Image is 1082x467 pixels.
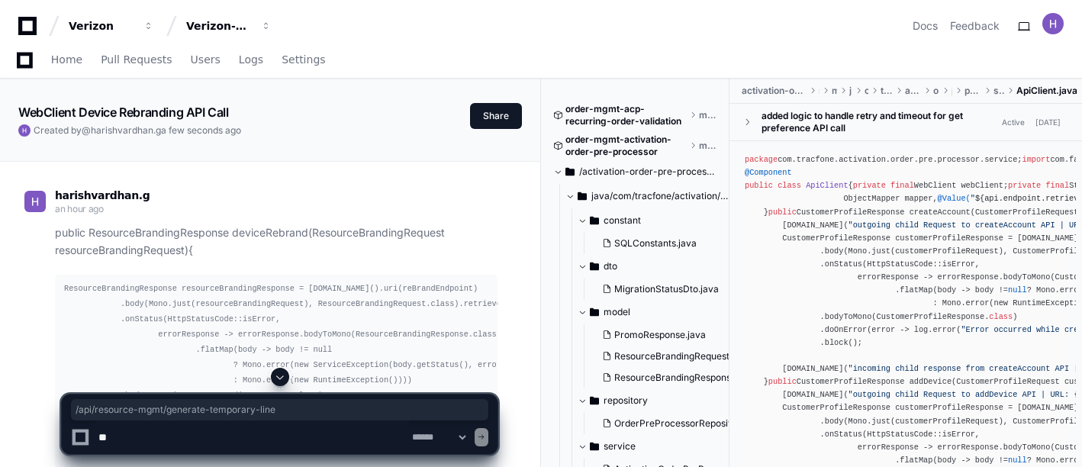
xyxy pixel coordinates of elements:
[890,181,914,190] span: final
[964,85,981,97] span: processor
[596,367,745,388] button: ResourceBrandingResponse.java
[18,105,229,120] app-text-character-animate: WebClient Device Rebranding API Call
[614,329,706,341] span: PromoResponse.java
[768,208,797,217] span: public
[579,166,718,178] span: /activation-order-pre-processor/src/main
[596,346,745,367] button: ResourceBrandingRequest.java
[905,85,920,97] span: activation
[865,85,868,97] span: com
[553,159,718,184] button: /activation-order-pre-processor/src/main
[604,214,641,227] span: constant
[950,18,1000,34] button: Feedback
[591,190,730,202] span: java/com/tracfone/activation/order/pre/processor
[1042,13,1064,34] img: ACg8ocLP8oxJ0EN4w4jw_aoblMRvhB2iYSmTUC3XeFbT4sYd1xVnxg=s96-c
[51,55,82,64] span: Home
[470,103,522,129] button: Share
[91,124,161,136] span: harishvardhan.g
[745,181,773,190] span: public
[832,85,836,97] span: main
[596,279,733,300] button: MigrationStatusDto.java
[853,181,886,190] span: private
[239,43,263,78] a: Logs
[34,124,241,137] span: Created by
[565,163,575,181] svg: Directory
[55,224,498,259] p: public ResourceBrandingResponse deviceRebrand(ResourceBrandingRequest resourceBrandingRequest){
[933,85,939,97] span: order
[1022,155,1050,164] span: import
[762,110,997,134] div: added logic to handle retry and timeout for get preference API call
[1033,417,1074,458] iframe: Open customer support
[806,181,848,190] span: ApiClient
[55,189,150,201] span: harishvardhan.g
[699,140,718,152] span: master
[239,55,263,64] span: Logs
[63,12,160,40] button: Verizon
[993,85,1004,97] span: service
[76,404,484,416] span: /api/resource-mgmt/generate-temporary-line
[699,109,718,121] span: master
[82,124,91,136] span: @
[565,134,687,158] span: order-mgmt-activation-order-pre-processor
[282,55,325,64] span: Settings
[745,155,778,164] span: package
[1008,181,1041,190] span: private
[191,43,221,78] a: Users
[565,184,730,208] button: java/com/tracfone/activation/order/pre/processor
[1008,285,1027,295] span: null
[1045,181,1069,190] span: final
[742,85,807,97] span: activation-order-pre-processor
[1035,117,1061,128] div: [DATE]
[578,187,587,205] svg: Directory
[578,300,742,324] button: model
[69,18,134,34] div: Verizon
[578,208,742,233] button: constant
[18,124,31,137] img: ACg8ocLP8oxJ0EN4w4jw_aoblMRvhB2iYSmTUC3XeFbT4sYd1xVnxg=s96-c
[186,18,252,34] div: Verizon-Clarify-Order-Management
[590,257,599,275] svg: Directory
[596,233,733,254] button: SQLConstants.java
[282,43,325,78] a: Settings
[604,306,630,318] span: model
[180,12,278,40] button: Verizon-Clarify-Order-Management
[849,85,852,97] span: java
[614,350,750,362] span: ResourceBrandingRequest.java
[590,303,599,321] svg: Directory
[565,103,687,127] span: order-mgmt-acp-recurring-order-validation
[604,260,617,272] span: dto
[51,43,82,78] a: Home
[997,115,1029,130] span: Active
[881,85,894,97] span: tracfone
[161,124,241,136] span: a few seconds ago
[191,55,221,64] span: Users
[913,18,938,34] a: Docs
[819,85,820,97] span: src
[55,203,104,214] span: an hour ago
[614,283,719,295] span: MigrationStatusDto.java
[1016,85,1077,97] span: ApiClient.java
[24,191,46,212] img: ACg8ocLP8oxJ0EN4w4jw_aoblMRvhB2iYSmTUC3XeFbT4sYd1xVnxg=s96-c
[596,324,745,346] button: PromoResponse.java
[745,168,792,177] span: @Component
[578,254,742,279] button: dto
[614,237,697,250] span: SQLConstants.java
[101,43,172,78] a: Pull Requests
[952,85,953,97] span: pre
[989,312,1013,321] span: class
[101,55,172,64] span: Pull Requests
[590,211,599,230] svg: Directory
[778,181,801,190] span: class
